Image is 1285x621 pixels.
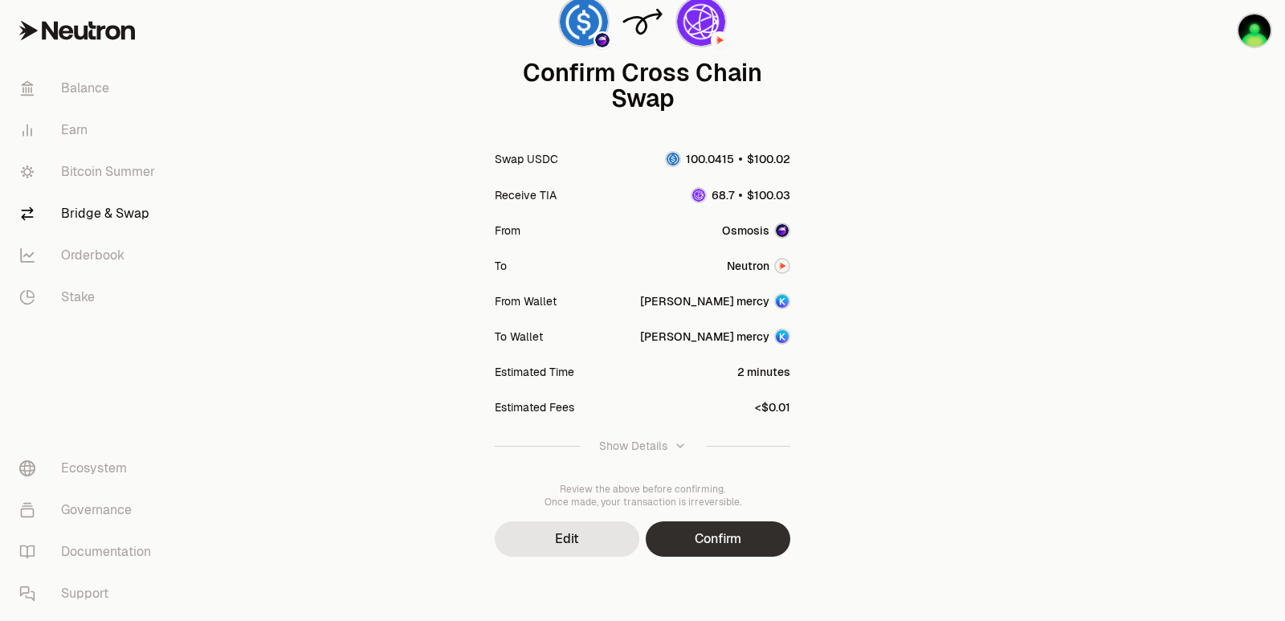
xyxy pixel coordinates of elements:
a: Orderbook [6,235,173,276]
img: Account Image [776,330,789,343]
div: Receive TIA [495,187,557,203]
span: Neutron [727,258,769,274]
button: Show Details [495,425,790,467]
button: [PERSON_NAME] mercyAccount Image [640,329,790,345]
div: [PERSON_NAME] mercy [640,329,769,345]
div: Show Details [599,438,667,454]
a: Support [6,573,173,615]
a: Bitcoin Summer [6,151,173,193]
img: Osmosis Logo [595,33,610,47]
div: Confirm Cross Chain Swap [495,60,790,112]
button: Edit [495,521,639,557]
img: sandy mercy [1238,14,1271,47]
div: From Wallet [495,293,557,309]
a: Balance [6,67,173,109]
img: Osmosis Logo [776,224,789,237]
button: Confirm [646,521,790,557]
div: <$0.01 [755,399,790,415]
div: Estimated Fees [495,399,574,415]
a: Ecosystem [6,447,173,489]
img: USDC Logo [667,153,679,165]
img: Neutron Logo [776,259,789,272]
div: To [495,258,507,274]
a: Bridge & Swap [6,193,173,235]
div: To Wallet [495,329,543,345]
img: TIA Logo [692,189,705,202]
a: Stake [6,276,173,318]
div: [PERSON_NAME] mercy [640,293,769,309]
button: [PERSON_NAME] mercyAccount Image [640,293,790,309]
div: Swap USDC [495,151,558,167]
a: Governance [6,489,173,531]
div: Estimated Time [495,364,574,380]
div: Review the above before confirming. Once made, your transaction is irreversible. [495,483,790,509]
a: Documentation [6,531,173,573]
img: Account Image [776,295,789,308]
a: Earn [6,109,173,151]
span: Osmosis [722,223,769,239]
img: Neutron Logo [712,33,727,47]
div: From [495,223,520,239]
div: 2 minutes [737,364,790,380]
